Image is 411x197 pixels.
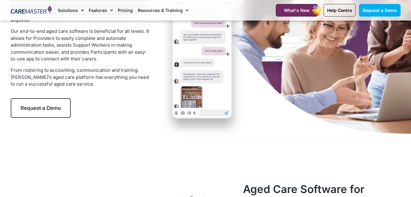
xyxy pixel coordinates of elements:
span: Request a Demo [363,8,397,13]
span: Request a Demo [21,105,61,111]
a: Request a Demo [359,4,401,17]
a: Request a Demo [11,98,71,118]
img: CareMaster Logo [11,6,52,15]
span: Help Centre [327,8,352,13]
a: Help Centre [323,4,356,17]
span: What's New [284,8,310,13]
span: Our end-to-end aged care software is beneficial for all levels. It allows for Providers to easily... [11,28,149,62]
a: What's New [276,4,318,17]
span: From rostering to accounting, communication and training, [PERSON_NAME]’s aged care platform has ... [11,67,149,87]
